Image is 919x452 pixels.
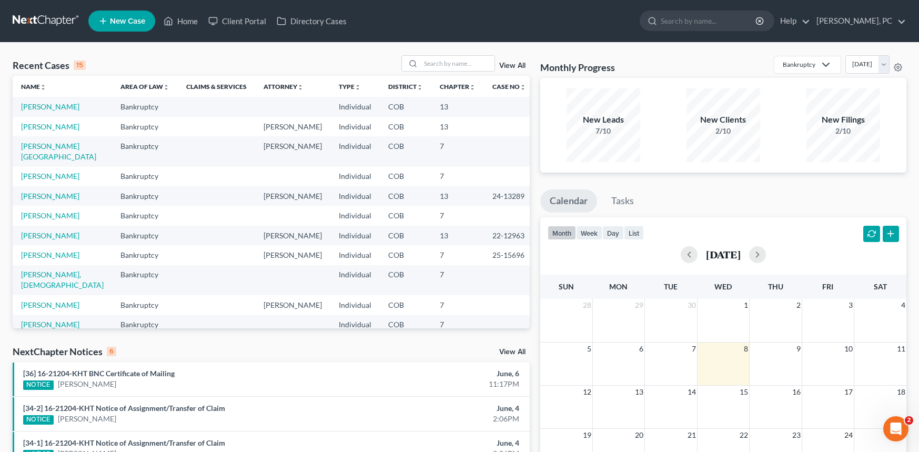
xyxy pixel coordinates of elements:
a: [PERSON_NAME] [21,172,79,180]
div: NOTICE [23,415,54,425]
a: [PERSON_NAME] [21,320,79,329]
span: 29 [634,299,644,312]
td: Bankruptcy [112,186,178,206]
a: Chapterunfold_more [440,83,476,91]
span: Wed [714,282,732,291]
td: [PERSON_NAME] [255,117,330,136]
span: 17 [843,386,854,398]
span: Thu [768,282,783,291]
td: COB [380,97,431,116]
span: Tue [664,282,678,291]
a: [PERSON_NAME] [21,231,79,240]
td: 7 [431,295,484,315]
span: 10 [843,343,854,355]
td: Individual [330,97,380,116]
span: 22 [739,429,749,441]
td: 7 [431,315,484,335]
a: Calendar [540,189,597,213]
a: Directory Cases [271,12,352,31]
td: Individual [330,315,380,335]
td: COB [380,226,431,245]
td: [PERSON_NAME] [255,245,330,265]
span: 13 [634,386,644,398]
a: Case Nounfold_more [492,83,526,91]
a: Tasks [602,189,643,213]
td: [PERSON_NAME] [255,226,330,245]
td: Bankruptcy [112,245,178,265]
td: 22-12963 [484,226,534,245]
a: [PERSON_NAME] [21,250,79,259]
td: 7 [431,136,484,166]
a: Districtunfold_more [388,83,423,91]
a: [PERSON_NAME] [21,300,79,309]
td: Bankruptcy [112,315,178,335]
div: 7/10 [567,126,640,136]
div: June, 4 [361,403,519,414]
a: [36] 16-21204-KHT BNC Certificate of Mailing [23,369,175,378]
a: [PERSON_NAME] [21,211,79,220]
a: [34-1] 16-21204-KHT Notice of Assignment/Transfer of Claim [23,438,225,447]
td: 13 [431,186,484,206]
span: 1 [743,299,749,312]
a: Nameunfold_more [21,83,46,91]
span: 23 [791,429,802,441]
i: unfold_more [355,84,361,91]
i: unfold_more [297,84,304,91]
span: 7 [691,343,697,355]
td: COB [380,315,431,335]
td: 7 [431,167,484,186]
span: 11 [896,343,906,355]
span: 19 [582,429,592,441]
td: COB [380,295,431,315]
span: 8 [743,343,749,355]
td: Individual [330,186,380,206]
td: 7 [431,245,484,265]
a: [PERSON_NAME] [21,102,79,111]
td: Individual [330,295,380,315]
a: View All [499,62,526,69]
input: Search by name... [661,11,757,31]
span: 30 [686,299,697,312]
div: New Leads [567,114,640,126]
span: 4 [900,299,906,312]
span: 20 [634,429,644,441]
i: unfold_more [417,84,423,91]
a: [PERSON_NAME] [58,414,116,424]
span: 16 [791,386,802,398]
div: Recent Cases [13,59,86,72]
td: Bankruptcy [112,265,178,295]
a: Help [775,12,810,31]
span: 12 [582,386,592,398]
span: Sat [874,282,887,291]
span: 6 [638,343,644,355]
td: 7 [431,265,484,295]
td: Individual [330,206,380,225]
iframe: Intercom live chat [883,416,908,441]
h2: [DATE] [706,249,741,260]
a: [PERSON_NAME], [DEMOGRAPHIC_DATA] [21,270,104,289]
a: [PERSON_NAME] [21,192,79,200]
td: [PERSON_NAME] [255,136,330,166]
div: 15 [74,61,86,70]
span: 2 [905,416,913,425]
h3: Monthly Progress [540,61,615,74]
td: 13 [431,97,484,116]
td: Bankruptcy [112,136,178,166]
a: View All [499,348,526,356]
div: 6 [107,347,116,356]
span: 3 [847,299,854,312]
button: day [602,226,624,240]
div: Bankruptcy [783,60,815,69]
td: COB [380,245,431,265]
div: June, 4 [361,438,519,448]
td: Bankruptcy [112,117,178,136]
td: Bankruptcy [112,226,178,245]
div: NextChapter Notices [13,345,116,358]
td: Bankruptcy [112,295,178,315]
span: 24 [843,429,854,441]
span: 5 [586,343,592,355]
td: COB [380,186,431,206]
div: June, 6 [361,368,519,379]
a: [PERSON_NAME] [58,379,116,389]
div: 11:17PM [361,379,519,389]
